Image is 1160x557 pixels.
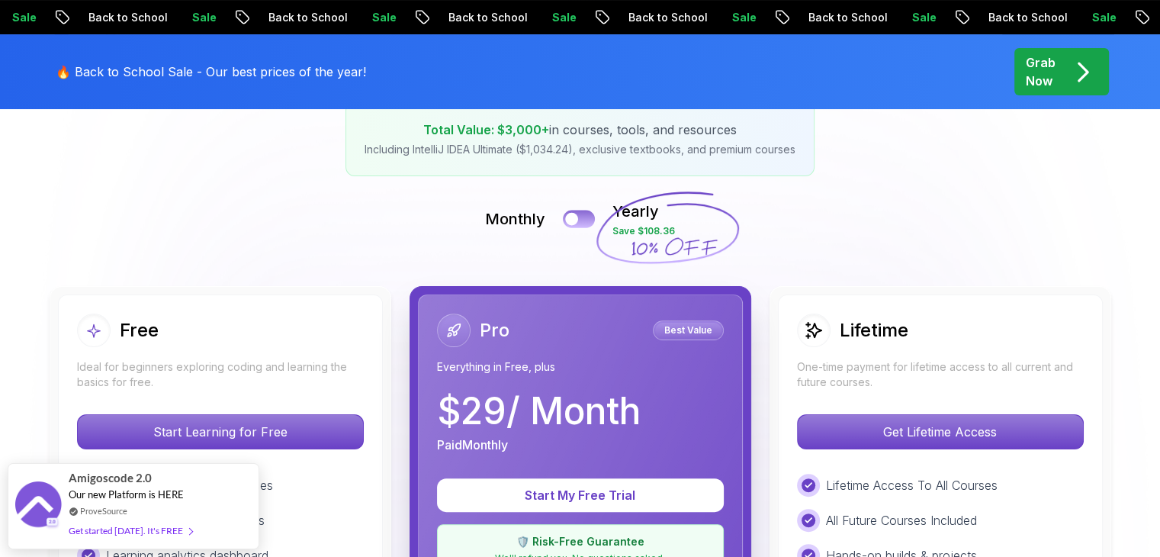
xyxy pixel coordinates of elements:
p: in courses, tools, and resources [365,121,795,139]
img: provesource social proof notification image [15,481,61,531]
p: Back to School [255,10,359,25]
button: Get Lifetime Access [797,414,1084,449]
a: ProveSource [80,504,127,517]
a: Start Learning for Free [77,424,364,439]
p: Back to School [435,10,539,25]
p: Back to School [975,10,1079,25]
h2: Free [120,318,159,343]
p: Sale [539,10,588,25]
span: Total Value: $3,000+ [423,122,549,137]
p: One-time payment for lifetime access to all current and future courses. [797,359,1084,390]
p: Start My Free Trial [455,486,705,504]
p: Including IntelliJ IDEA Ultimate ($1,034.24), exclusive textbooks, and premium courses [365,142,795,157]
p: Back to School [76,10,179,25]
p: Paid Monthly [437,436,508,454]
p: Get Lifetime Access [798,415,1083,449]
p: Ideal for beginners exploring coding and learning the basics for free. [77,359,364,390]
p: Start Learning for Free [78,415,363,449]
p: 🛡️ Risk-Free Guarantee [447,534,714,549]
p: Back to School [795,10,899,25]
p: Sale [1079,10,1128,25]
p: Sale [359,10,408,25]
button: Start My Free Trial [437,478,724,512]
p: Monthly [485,208,545,230]
p: Sale [179,10,228,25]
p: Back to School [615,10,719,25]
a: Start My Free Trial [437,488,724,503]
button: Start Learning for Free [77,414,364,449]
p: Best Value [655,323,721,338]
p: Everything in Free, plus [437,359,724,375]
p: Sale [899,10,948,25]
span: Amigoscode 2.0 [69,469,152,487]
p: $ 29 / Month [437,393,641,430]
h2: Pro [480,318,509,343]
p: 🔥 Back to School Sale - Our best prices of the year! [56,63,366,81]
p: Lifetime Access To All Courses [826,476,998,494]
p: All Future Courses Included [826,511,977,530]
p: Sale [719,10,768,25]
h2: Lifetime [840,318,908,343]
div: Get started [DATE]. It's FREE [69,522,192,539]
a: Get Lifetime Access [797,424,1084,439]
p: Grab Now [1026,53,1056,90]
span: Our new Platform is HERE [69,488,184,501]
